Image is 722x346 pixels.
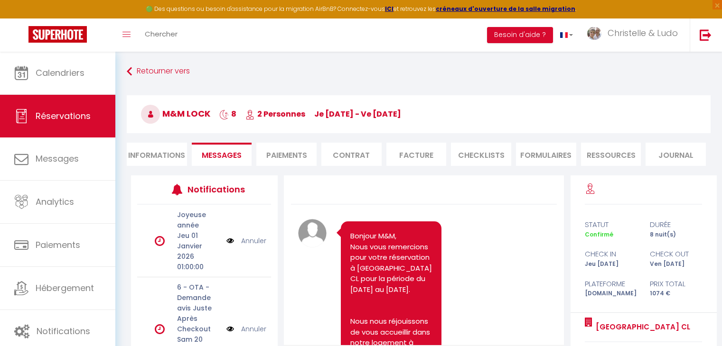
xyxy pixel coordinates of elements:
[585,230,613,238] span: Confirmé
[256,143,317,166] li: Paiements
[241,324,266,334] a: Annuler
[36,110,91,122] span: Réservations
[436,5,575,13] a: créneaux d'ouverture de la salle migration
[644,278,709,290] div: Prix total
[644,230,709,239] div: 8 nuit(s)
[177,282,220,334] p: 6 - OTA - Demande avis Juste Après Checkout
[28,26,87,43] img: Super Booking
[385,5,394,13] a: ICI
[579,260,644,269] div: Jeu [DATE]
[226,236,234,246] img: NO IMAGE
[145,29,178,39] span: Chercher
[141,108,210,119] span: M&M Lock
[138,18,185,52] a: Chercher
[580,18,690,52] a: ... Christelle & Ludo
[219,109,236,119] span: 8
[36,153,79,164] span: Messages
[644,219,709,230] div: durée
[579,248,644,260] div: check in
[579,219,644,230] div: statut
[592,321,690,333] a: [GEOGRAPHIC_DATA] CL
[587,27,601,40] img: ...
[581,143,641,166] li: Ressources
[516,143,576,166] li: FORMULAIRES
[37,325,90,337] span: Notifications
[298,219,327,247] img: avatar.png
[36,282,94,294] span: Hébergement
[127,143,187,166] li: Informations
[314,109,401,119] span: je [DATE] - ve [DATE]
[36,67,84,79] span: Calendriers
[202,150,242,161] span: Messages
[644,289,709,298] div: 1074 €
[177,209,220,230] p: Joyeuse année
[451,143,511,166] li: CHECKLISTS
[188,179,244,200] h3: Notifications
[487,27,553,43] button: Besoin d'aide ?
[245,109,305,119] span: 2 Personnes
[644,260,709,269] div: Ven [DATE]
[579,278,644,290] div: Plateforme
[682,303,715,339] iframe: Chat
[608,27,678,39] span: Christelle & Ludo
[36,239,80,251] span: Paiements
[646,143,706,166] li: Journal
[36,196,74,208] span: Analytics
[127,63,711,80] a: Retourner vers
[579,289,644,298] div: [DOMAIN_NAME]
[226,324,234,334] img: NO IMAGE
[644,248,709,260] div: check out
[177,230,220,272] p: Jeu 01 Janvier 2026 01:00:00
[321,143,382,166] li: Contrat
[700,29,712,41] img: logout
[386,143,447,166] li: Facture
[241,236,266,246] a: Annuler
